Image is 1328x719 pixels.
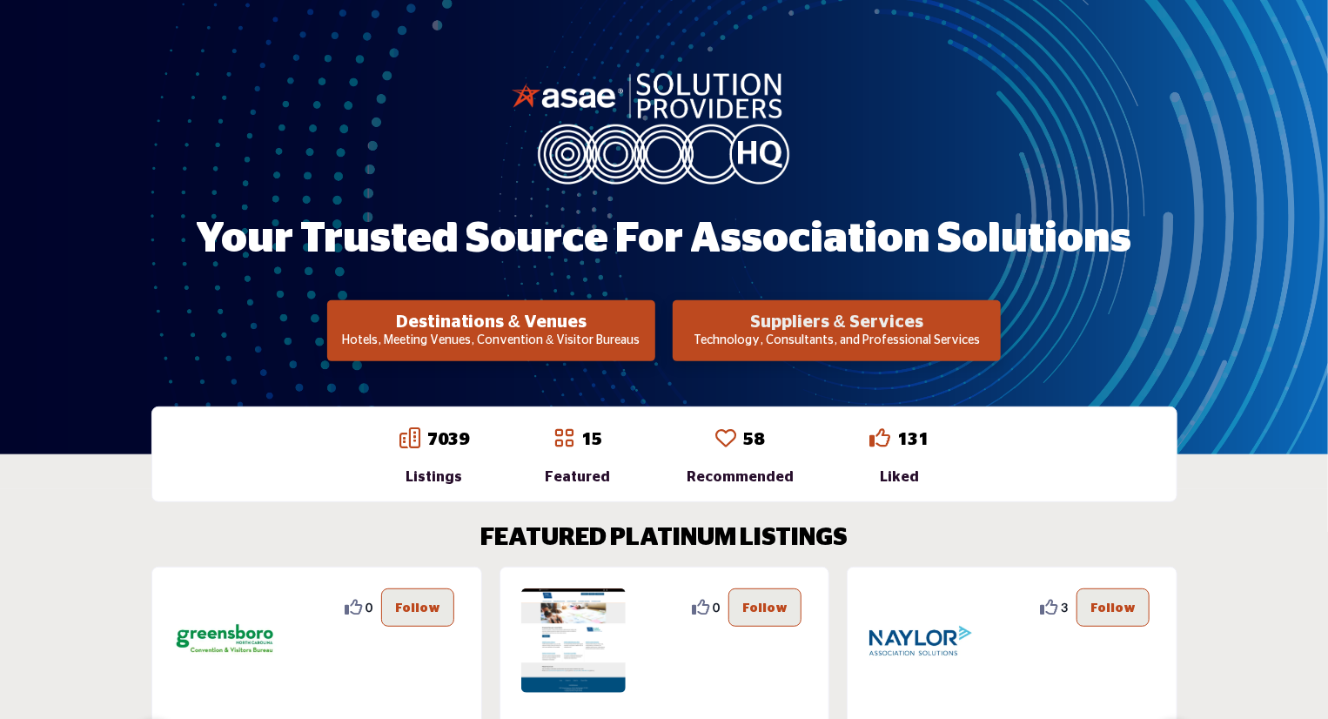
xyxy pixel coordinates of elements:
[581,431,602,448] a: 15
[332,312,650,333] h2: Destinations & Venues
[366,598,372,616] span: 0
[1076,588,1150,627] button: Follow
[1090,598,1136,617] p: Follow
[327,300,655,361] button: Destinations & Venues Hotels, Meeting Venues, Convention & Visitor Bureaus
[869,588,973,693] img: Naylor Association Solutions
[197,212,1132,266] h1: Your Trusted Source for Association Solutions
[553,427,574,452] a: Go to Featured
[728,588,801,627] button: Follow
[545,467,610,487] div: Featured
[678,333,996,350] p: Technology, Consultants, and Professional Services
[480,524,848,554] h2: FEATURED PLATINUM LISTINGS
[427,431,469,448] a: 7039
[521,588,626,693] img: ASAE 401K Retirement Program
[869,467,929,487] div: Liked
[512,69,816,184] img: image
[678,312,996,333] h2: Suppliers & Services
[381,588,454,627] button: Follow
[395,598,440,617] p: Follow
[673,300,1001,361] button: Suppliers & Services Technology, Consultants, and Professional Services
[687,467,794,487] div: Recommended
[742,598,788,617] p: Follow
[869,427,890,448] i: Go to Liked
[1061,598,1068,616] span: 3
[332,333,650,350] p: Hotels, Meeting Venues, Convention & Visitor Bureaus
[173,588,278,693] img: Greensboro Area CVB
[897,431,929,448] a: 131
[713,598,720,616] span: 0
[399,467,469,487] div: Listings
[743,431,764,448] a: 58
[715,427,736,452] a: Go to Recommended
